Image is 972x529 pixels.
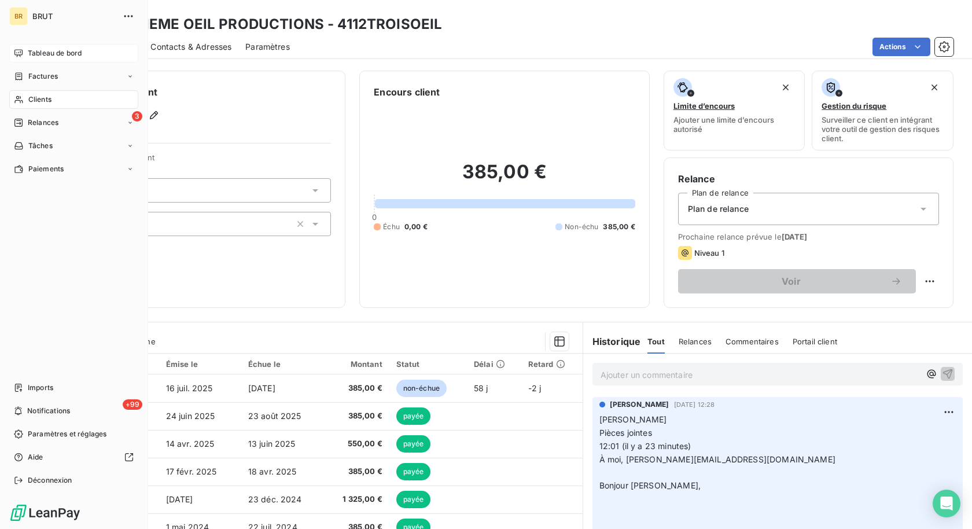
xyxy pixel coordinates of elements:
span: 13 juin 2025 [248,439,296,449]
span: Niveau 1 [694,248,724,258]
h2: 385,00 € [374,160,635,195]
span: Tout [647,337,665,346]
img: Logo LeanPay [9,504,81,522]
span: Paramètres et réglages [28,429,106,439]
span: Portail client [793,337,837,346]
span: non-échue [396,380,447,397]
span: 3 [132,111,142,122]
span: Pièces jointes [599,428,652,438]
span: payée [396,435,431,453]
span: 12:01 (il y a 23 minutes) [599,441,691,451]
span: BRUT [32,12,116,21]
span: Factures [28,71,58,82]
span: [DATE] 12:28 [674,401,715,408]
input: Ajouter une valeur [146,219,156,229]
div: Émise le [166,359,234,369]
span: -2 j [528,383,542,393]
span: Notifications [27,406,70,416]
span: Limite d’encours [673,101,735,111]
span: [DATE] [248,383,275,393]
div: Open Intercom Messenger [933,490,960,517]
span: 17 févr. 2025 [166,466,217,476]
span: Clients [28,94,51,105]
span: 16 juil. 2025 [166,383,213,393]
span: +99 [123,399,142,410]
span: À moi, [PERSON_NAME][EMAIL_ADDRESS][DOMAIN_NAME] [599,454,835,464]
span: payée [396,407,431,425]
button: Actions [872,38,930,56]
div: Échue le [248,359,318,369]
span: Ajouter une limite d’encours autorisé [673,115,796,134]
span: Déconnexion [28,475,72,486]
span: 385,00 € [603,222,635,232]
span: payée [396,463,431,480]
span: Commentaires [726,337,779,346]
span: Prochaine relance prévue le [678,232,939,241]
span: Contacts & Adresses [150,41,231,53]
span: 24 juin 2025 [166,411,215,421]
span: Relances [679,337,712,346]
span: Plan de relance [688,203,749,215]
h6: Informations client [70,85,331,99]
span: Bonjour [PERSON_NAME], [599,480,701,490]
span: Paiements [28,164,64,174]
span: 385,00 € [332,466,382,477]
span: Relances [28,117,58,128]
div: Montant [332,359,382,369]
span: Tâches [28,141,53,151]
h3: TROISIEME OEIL PRODUCTIONS - 4112TROISOEIL [102,14,442,35]
span: 23 déc. 2024 [248,494,302,504]
div: BR [9,7,28,25]
span: Échu [383,222,400,232]
div: Retard [528,359,576,369]
span: Non-échu [565,222,598,232]
div: Délai [474,359,514,369]
span: 0 [372,212,377,222]
span: Surveiller ce client en intégrant votre outil de gestion des risques client. [822,115,944,143]
span: Tableau de bord [28,48,82,58]
span: [PERSON_NAME] [610,399,669,410]
span: 550,00 € [332,438,382,450]
span: 58 j [474,383,488,393]
span: 0,00 € [404,222,428,232]
span: 18 avr. 2025 [248,466,297,476]
span: 23 août 2025 [248,411,301,421]
span: [DATE] [782,232,808,241]
button: Limite d’encoursAjouter une limite d’encours autorisé [664,71,805,150]
h6: Historique [583,335,641,348]
span: payée [396,491,431,508]
span: 385,00 € [332,410,382,422]
span: 385,00 € [332,383,382,394]
span: Paramètres [245,41,290,53]
h6: Encours client [374,85,440,99]
div: Statut [396,359,460,369]
a: Aide [9,448,138,466]
span: Voir [692,277,890,286]
span: 14 avr. 2025 [166,439,215,449]
span: Aide [28,452,43,462]
span: 1 325,00 € [332,494,382,505]
button: Gestion du risqueSurveiller ce client en intégrant votre outil de gestion des risques client. [812,71,953,150]
h6: Relance [678,172,939,186]
span: Propriétés Client [93,153,331,169]
span: [PERSON_NAME] [599,414,667,424]
span: Gestion du risque [822,101,886,111]
button: Voir [678,269,916,293]
span: [DATE] [166,494,193,504]
span: Imports [28,383,53,393]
